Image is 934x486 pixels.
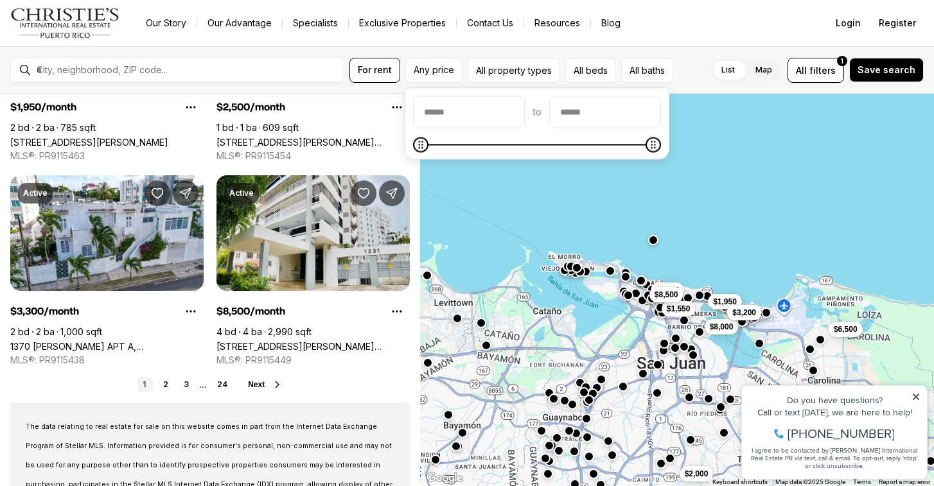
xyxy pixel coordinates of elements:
[667,304,691,314] span: $1,550
[745,58,782,82] label: Map
[413,137,428,153] span: Minimum
[229,188,254,198] p: Active
[178,299,204,324] button: Property options
[212,377,233,392] a: 24
[524,14,590,32] a: Resources
[248,380,265,389] span: Next
[649,287,683,302] button: $8,500
[533,107,542,117] span: to
[711,58,745,82] label: List
[405,58,463,83] button: Any price
[829,322,863,337] button: $6,500
[732,308,756,318] span: $3,200
[662,301,696,317] button: $1,550
[705,319,739,334] button: $8,000
[809,64,836,77] span: filters
[550,97,660,128] input: priceMax
[651,282,685,298] button: $2,400
[384,299,410,324] button: Property options
[145,180,170,206] button: Save Property: 1370 WILSON APT A
[713,297,737,307] span: $1,950
[384,94,410,120] button: Property options
[10,341,204,352] a: 1370 WILSON APT A, SAN JUAN PR, 00907
[199,380,207,390] li: ...
[13,29,186,38] div: Do you have questions?
[685,469,709,479] span: $2,000
[179,377,194,392] a: 3
[871,10,924,36] button: Register
[708,294,742,309] button: $1,950
[379,180,405,206] button: Share Property
[216,341,410,352] a: 1221 LUCHETTI #1, SAN JUAN PR, 00907
[158,377,173,392] a: 2
[358,65,392,75] span: For rent
[565,58,616,83] button: All beds
[197,14,282,32] a: Our Advantage
[137,377,233,392] nav: Pagination
[53,60,160,73] span: [PHONE_NUMBER]
[414,65,454,75] span: Any price
[351,180,376,206] button: Save Property: 1221 LUCHETTI #1
[621,58,673,83] button: All baths
[841,56,843,66] span: 1
[216,137,410,148] a: 1305 MAGDALENA AVE #2B, SAN JUAN PR, 00907
[727,305,761,320] button: $3,200
[283,14,348,32] a: Specialists
[788,58,844,83] button: Allfilters1
[457,14,524,32] button: Contact Us
[173,180,198,206] button: Share Property
[23,188,48,198] p: Active
[414,97,524,128] input: priceMin
[10,137,168,148] a: Doncella PLAZA #2, SAN JUAN PR, 00901
[858,65,915,75] span: Save search
[834,324,858,334] span: $6,500
[796,64,807,77] span: All
[248,379,283,390] button: Next
[16,79,183,103] span: I agree to be contacted by [PERSON_NAME] International Real Estate PR via text, call & email. To ...
[879,18,916,28] span: Register
[349,58,400,83] button: For rent
[849,58,924,82] button: Save search
[349,14,456,32] a: Exclusive Properties
[680,466,714,482] button: $2,000
[656,285,680,295] span: $2,400
[646,137,661,153] span: Maximum
[468,58,560,83] button: All property types
[137,377,153,392] a: 1
[836,18,861,28] span: Login
[10,8,120,39] img: logo
[591,14,631,32] a: Blog
[178,94,204,120] button: Property options
[655,290,678,300] span: $8,500
[710,322,734,332] span: $8,000
[13,41,186,50] div: Call or text [DATE], we are here to help!
[136,14,197,32] a: Our Story
[828,10,868,36] button: Login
